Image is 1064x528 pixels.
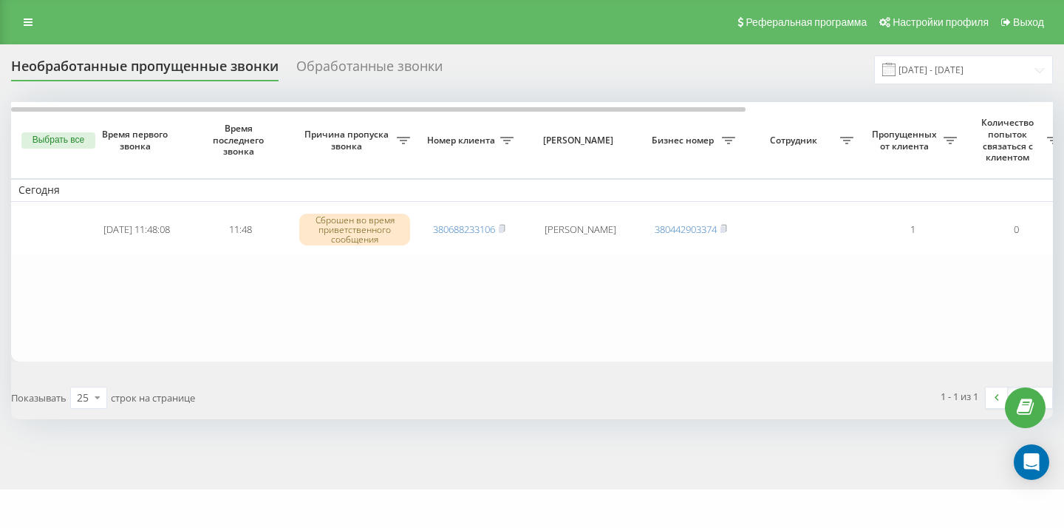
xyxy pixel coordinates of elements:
[111,391,195,405] span: строк на странице
[750,135,840,146] span: Сотрудник
[11,58,279,81] div: Необработанные пропущенные звонки
[655,223,717,236] a: 380442903374
[647,135,722,146] span: Бизнес номер
[1013,16,1044,28] span: Выход
[1014,444,1049,480] div: Open Intercom Messenger
[521,205,639,255] td: [PERSON_NAME]
[861,205,964,255] td: 1
[433,223,495,236] a: 380688233106
[299,214,410,246] div: Сброшен во время приветственного сообщения
[85,205,188,255] td: [DATE] 11:48:08
[425,135,500,146] span: Номер клиента
[533,135,627,146] span: [PERSON_NAME]
[941,389,978,404] div: 1 - 1 из 1
[299,129,397,152] span: Причина пропуска звонка
[21,132,95,149] button: Выбрать все
[188,205,292,255] td: 11:48
[746,16,867,28] span: Реферальная программа
[97,129,177,152] span: Время первого звонка
[296,58,443,81] div: Обработанные звонки
[893,16,989,28] span: Настройки профиля
[11,391,66,405] span: Показывать
[200,123,280,158] span: Время последнего звонка
[868,129,944,152] span: Пропущенных от клиента
[972,117,1047,163] span: Количество попыток связаться с клиентом
[77,390,89,405] div: 25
